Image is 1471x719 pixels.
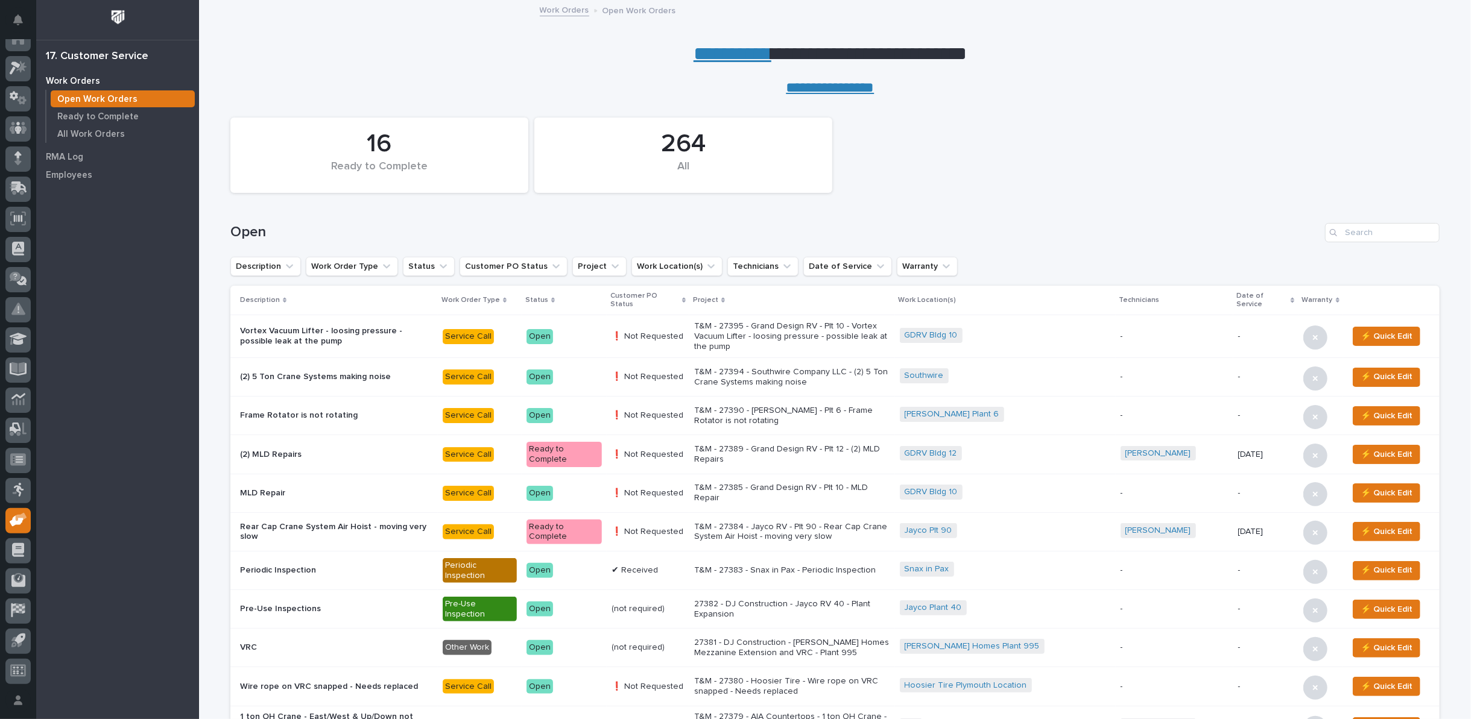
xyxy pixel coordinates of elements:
div: Open [527,679,553,694]
p: - [1238,488,1294,498]
div: Pre-Use Inspection [443,597,517,622]
tr: Wire rope on VRC snapped - Needs replacedService CallOpen❗ Not RequestedT&M - 27380 - Hoosier Tir... [230,667,1440,706]
span: ⚡ Quick Edit [1361,679,1412,694]
p: ❗ Not Requested [612,682,685,692]
p: Periodic Inspection [240,565,433,576]
div: Ready to Complete [527,442,602,467]
p: Work Orders [46,76,100,87]
p: (2) 5 Ton Crane Systems making noise [240,372,433,382]
p: (2) MLD Repairs [240,450,433,460]
p: - [1121,372,1229,382]
a: Jayco Plt 90 [905,526,952,536]
p: All Work Orders [57,129,125,140]
button: Status [403,257,455,276]
p: Employees [46,170,92,181]
p: - [1121,488,1229,498]
div: Service Call [443,679,494,694]
p: Open Work Orders [603,3,676,16]
p: ❗ Not Requested [612,488,685,498]
p: ✔ Received [612,565,685,576]
div: 17. Customer Service [46,50,148,63]
p: Work Order Type [441,294,500,307]
button: ⚡ Quick Edit [1353,445,1420,464]
p: Status [525,294,548,307]
p: T&M - 27395 - Grand Design RV - Plt 10 - Vortex Vacuum Lifter - loosing pressure - possible leak ... [694,321,890,351]
p: Vortex Vacuum Lifter - loosing pressure - possible leak at the pump [240,326,433,347]
tr: (2) 5 Ton Crane Systems making noiseService CallOpen❗ Not RequestedT&M - 27394 - Southwire Compan... [230,357,1440,396]
button: Notifications [5,7,31,33]
p: T&M - 27385 - Grand Design RV - Plt 10 - MLD Repair [694,483,890,503]
div: 16 [251,129,508,159]
div: Service Call [443,486,494,501]
button: ⚡ Quick Edit [1353,483,1420,503]
button: ⚡ Quick Edit [1353,677,1420,696]
button: Project [572,257,627,276]
p: VRC [240,642,433,653]
p: T&M - 27383 - Snax in Pax - Periodic Inspection [694,565,890,576]
a: GDRV Bldg 10 [905,487,958,497]
a: Work Orders [540,2,589,16]
p: T&M - 27394 - Southwire Company LLC - (2) 5 Ton Crane Systems making noise [694,367,890,388]
span: ⚡ Quick Edit [1361,602,1412,617]
button: ⚡ Quick Edit [1353,522,1420,541]
a: [PERSON_NAME] [1125,448,1191,459]
span: ⚡ Quick Edit [1361,369,1412,384]
div: All [555,160,812,186]
tr: Periodic InspectionPeriodic InspectionOpen✔ ReceivedT&M - 27383 - Snax in Pax - Periodic Inspecti... [230,551,1440,589]
p: Project [693,294,718,307]
div: Open [527,369,553,385]
p: ❗ Not Requested [612,372,685,382]
p: T&M - 27380 - Hoosier Tire - Wire rope on VRC snapped - Needs replaced [694,676,890,697]
p: Work Location(s) [899,294,957,307]
button: ⚡ Quick Edit [1353,327,1420,346]
button: ⚡ Quick Edit [1353,600,1420,619]
a: Ready to Complete [46,108,199,125]
tr: VRCOther WorkOpen(not required)27381 - DJ Construction - [PERSON_NAME] Homes Mezzanine Extension ... [230,629,1440,667]
div: Service Call [443,369,494,385]
div: 264 [555,129,812,159]
p: Date of Service [1237,289,1288,312]
div: Notifications [15,14,31,34]
p: 27382 - DJ Construction - Jayco RV 40 - Plant Expansion [694,599,890,620]
p: - [1121,331,1229,342]
p: - [1238,372,1294,382]
p: Ready to Complete [57,111,139,122]
div: Open [527,640,553,655]
a: All Work Orders [46,125,199,142]
span: ⚡ Quick Edit [1361,563,1412,577]
p: Warranty [1302,294,1333,307]
p: - [1238,682,1294,692]
div: Open [527,601,553,617]
span: ⚡ Quick Edit [1361,486,1412,500]
p: - [1238,642,1294,653]
button: ⚡ Quick Edit [1353,561,1420,580]
p: Rear Cap Crane System Air Hoist - moving very slow [240,522,433,542]
p: ❗ Not Requested [612,450,685,460]
p: ❗ Not Requested [612,331,685,342]
p: Wire rope on VRC snapped - Needs replaced [240,682,433,692]
div: Open [527,408,553,423]
div: Service Call [443,408,494,423]
a: [PERSON_NAME] Homes Plant 995 [905,641,1040,651]
p: Customer PO Status [610,289,679,312]
span: ⚡ Quick Edit [1361,641,1412,655]
p: Technicians [1119,294,1160,307]
a: RMA Log [36,148,199,166]
p: RMA Log [46,152,83,163]
p: ❗ Not Requested [612,527,685,537]
p: (not required) [612,604,685,614]
span: ⚡ Quick Edit [1361,524,1412,539]
p: - [1238,604,1294,614]
div: Service Call [443,524,494,539]
p: (not required) [612,642,685,653]
a: Employees [36,166,199,184]
p: - [1121,604,1229,614]
span: ⚡ Quick Edit [1361,447,1412,462]
button: Date of Service [803,257,892,276]
a: Work Orders [36,72,199,90]
div: Search [1325,223,1440,242]
div: Open [527,486,553,501]
p: - [1121,565,1229,576]
tr: Rear Cap Crane System Air Hoist - moving very slowService CallReady to Complete❗ Not RequestedT&M... [230,512,1440,551]
p: [DATE] [1238,527,1294,537]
